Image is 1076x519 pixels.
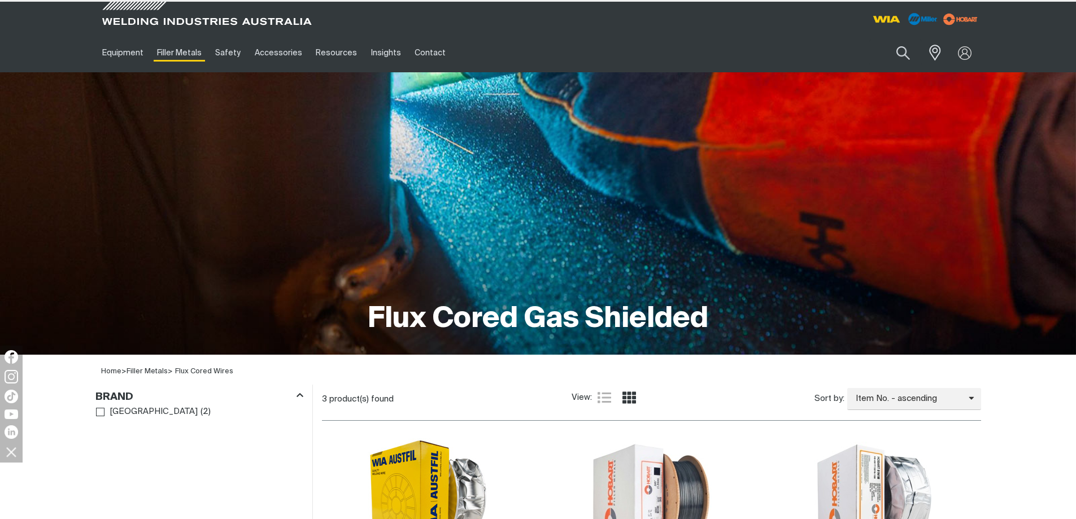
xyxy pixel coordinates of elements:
a: Contact [408,33,452,72]
a: Safety [208,33,247,72]
img: LinkedIn [5,425,18,439]
a: Accessories [248,33,309,72]
img: YouTube [5,409,18,419]
a: [GEOGRAPHIC_DATA] [96,404,198,420]
h1: Flux Cored Gas Shielded [368,301,708,338]
a: Filler Metals [127,368,168,375]
span: [GEOGRAPHIC_DATA] [110,405,198,418]
a: Resources [309,33,364,72]
img: TikTok [5,390,18,403]
span: Item No. - ascending [847,392,969,405]
img: Facebook [5,350,18,364]
input: Product name or item number... [869,40,922,66]
ul: Brand [96,404,303,420]
nav: Main [95,33,760,72]
span: View: [572,391,592,404]
a: Flux Cored Wires [175,368,233,375]
section: Product list controls [322,385,981,413]
span: > [127,368,173,375]
img: miller [940,11,981,28]
img: Instagram [5,370,18,383]
div: Brand [95,389,303,404]
span: product(s) found [329,395,394,403]
a: Equipment [95,33,150,72]
span: ( 2 ) [201,405,211,418]
a: Home [101,368,121,375]
span: Sort by: [814,392,844,405]
a: Insights [364,33,407,72]
a: List view [598,391,611,404]
img: hide socials [2,442,21,461]
h3: Brand [95,391,133,404]
aside: Filters [95,385,303,420]
button: Search products [884,40,922,66]
a: Filler Metals [150,33,208,72]
div: 3 [322,394,572,405]
span: > [121,368,127,375]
